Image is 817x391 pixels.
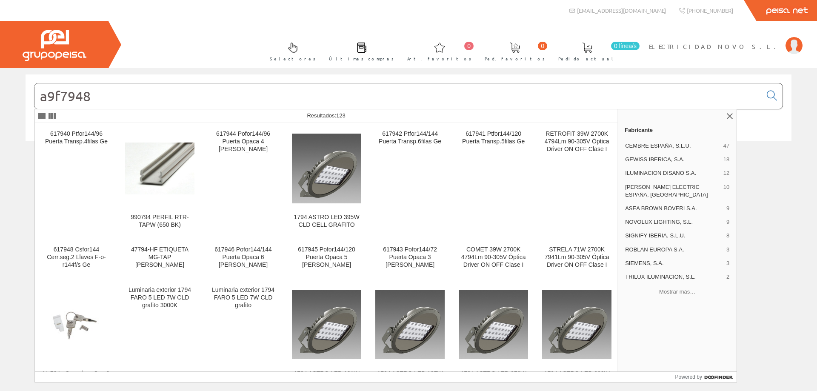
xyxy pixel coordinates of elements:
[261,35,320,66] a: Selectores
[292,370,361,385] div: 1794 ASTRO LED 101W CLD CELL-D GRAFITO
[285,239,368,279] a: 617945 Pofor144/120 Puerta Opaca 5 [PERSON_NAME]
[26,152,791,159] div: © Grupo Peisa
[202,239,285,279] a: 617946 Pofor144/144 Puerta Opaca 6 [PERSON_NAME]
[23,30,86,61] img: Grupo Peisa
[618,123,737,137] a: Fabricante
[202,123,285,239] a: 617944 Pofor144/96 Puerta Opaca 4 [PERSON_NAME]
[723,142,729,150] span: 47
[538,42,547,50] span: 0
[726,232,729,240] span: 8
[209,246,278,269] div: 617946 Pofor144/144 Puerta Opaca 6 [PERSON_NAME]
[625,142,720,150] span: CEMBRE ESPAÑA, S.L.U.
[723,183,729,199] span: 10
[375,246,445,269] div: 617943 Pofor144/72 Puerta Opaca 3 [PERSON_NAME]
[726,218,729,226] span: 9
[726,260,729,267] span: 3
[542,370,611,385] div: 1794 ASTRO LED 202W CLD CELL-D GRAFITO
[726,205,729,212] span: 9
[542,246,611,269] div: STRELA 71W 2700K 7941Lm 90-305V Óptica Driver ON OFF Clase I
[375,370,445,385] div: 1794 ASTRO LED 137W CLD CELL-D GRAFITO
[369,239,451,279] a: 617943 Pofor144/72 Puerta Opaca 3 [PERSON_NAME]
[459,130,528,146] div: 617941 Ptfor144/120 Puerta Transp.5filas Ge
[675,372,737,382] a: Powered by
[611,42,640,50] span: 0 línea/s
[464,42,474,50] span: 0
[292,214,361,229] div: 1794 ASTRO LED 395W CLD CELL GRAFITO
[535,239,618,279] a: STRELA 71W 2700K 7941Lm 90-305V Óptica Driver ON OFF Clase I
[459,290,528,359] img: 1794 ASTRO LED 270W CLD CELL-D GRAFITO
[577,7,666,14] span: [EMAIL_ADDRESS][DOMAIN_NAME]
[675,373,702,381] span: Powered by
[34,83,762,109] input: Buscar...
[35,239,118,279] a: 617948 Csfor144 Cerr.seg.2 Llaves F-o-r144f/s Ge
[723,169,729,177] span: 12
[209,286,278,309] div: Luminaria exterior 1794 FARO 5 LED 7W CLD grafito
[125,214,194,229] div: 990794 PERFIL RTR-TAPW (650 BK)
[625,246,723,254] span: ROBLAN EUROPA S.A.
[336,112,346,119] span: 123
[542,290,611,359] img: 1794 ASTRO LED 202W CLD CELL-D GRAFITO
[625,169,720,177] span: ILUMINACION DISANO S.A.
[452,123,535,239] a: 617941 Ptfor144/120 Puerta Transp.5filas Ge
[375,290,445,359] img: 1794 ASTRO LED 137W CLD CELL-D GRAFITO
[726,273,729,281] span: 2
[42,246,111,269] div: 617948 Csfor144 Cerr.seg.2 Llaves F-o-r144f/s Ge
[625,183,720,199] span: [PERSON_NAME] ELECTRIC ESPAÑA, [GEOGRAPHIC_DATA]
[649,42,781,51] span: ELECTRICIDAD NOVO S.L.
[270,54,316,63] span: Selectores
[625,273,723,281] span: TRILUX ILUMINACION, S.L.
[723,156,729,163] span: 18
[307,112,345,119] span: Resultados:
[375,130,445,146] div: 617942 Ptfor144/144 Puerta Transp.6filas Ge
[292,246,361,269] div: 617945 Pofor144/120 Puerta Opaca 5 [PERSON_NAME]
[542,130,611,153] div: RETROFIT 39W 2700K 4794Lm 90-305V Óptica Driver ON OFF Clase I
[726,246,729,254] span: 3
[407,54,471,63] span: Art. favoritos
[42,130,111,146] div: 617940 Ptfor144/96 Puerta Transp.4filas Ge
[292,134,361,203] img: 1794 ASTRO LED 395W CLD CELL GRAFITO
[42,299,111,351] img: Vz794n Cerradura Con 2 Llaves P/cajas Golf Vf Y Vs
[292,290,361,359] img: 1794 ASTRO LED 101W CLD CELL-D GRAFITO
[558,54,616,63] span: Pedido actual
[625,232,723,240] span: SIGNIFY IBERIA, S.L.U.
[125,286,194,309] div: Luminaria exterior 1794 FARO 5 LED 7W CLD grafito 3000K
[285,123,368,239] a: 1794 ASTRO LED 395W CLD CELL GRAFITO 1794 ASTRO LED 395W CLD CELL GRAFITO
[485,54,545,63] span: Ped. favoritos
[125,246,194,269] div: 47794-HF ETIQUETA MG-TAP [PERSON_NAME]
[649,35,803,43] a: ELECTRICIDAD NOVO S.L.
[459,246,528,269] div: COMET 39W 2700K 4794Lm 90-305V Óptica Driver ON OFF Clase I
[625,156,720,163] span: GEWISS IBERICA, S.A.
[687,7,733,14] span: [PHONE_NUMBER]
[535,123,618,239] a: RETROFIT 39W 2700K 4794Lm 90-305V Óptica Driver ON OFF Clase I
[320,35,398,66] a: Últimas compras
[369,123,451,239] a: 617942 Ptfor144/144 Puerta Transp.6filas Ge
[625,205,723,212] span: ASEA BROWN BOVERI S.A.
[35,123,118,239] a: 617940 Ptfor144/96 Puerta Transp.4filas Ge
[118,123,201,239] a: 990794 PERFIL RTR-TAPW (650 BK) 990794 PERFIL RTR-TAPW (650 BK)
[125,143,194,194] img: 990794 PERFIL RTR-TAPW (650 BK)
[452,239,535,279] a: COMET 39W 2700K 4794Lm 90-305V Óptica Driver ON OFF Clase I
[209,130,278,153] div: 617944 Pofor144/96 Puerta Opaca 4 [PERSON_NAME]
[625,260,723,267] span: SIEMENS, S.A.
[625,218,723,226] span: NOVOLUX LIGHTING, S.L.
[459,370,528,385] div: 1794 ASTRO LED 270W CLD CELL-D GRAFITO
[621,285,733,299] button: Mostrar más…
[329,54,394,63] span: Últimas compras
[118,239,201,279] a: 47794-HF ETIQUETA MG-TAP [PERSON_NAME]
